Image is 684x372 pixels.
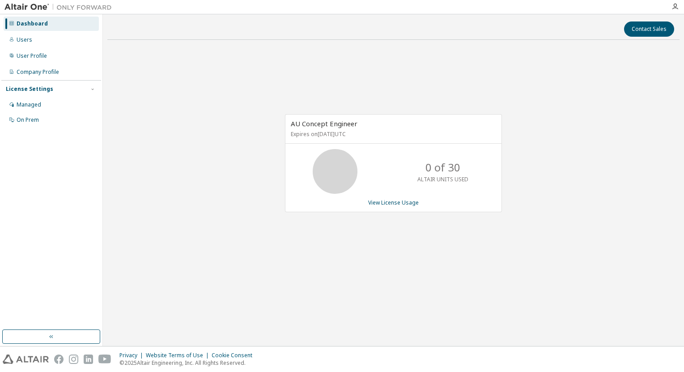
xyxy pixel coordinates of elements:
p: 0 of 30 [425,160,460,175]
div: Users [17,36,32,43]
div: User Profile [17,52,47,60]
a: View License Usage [368,199,419,206]
img: altair_logo.svg [3,355,49,364]
div: Company Profile [17,68,59,76]
img: youtube.svg [98,355,111,364]
div: License Settings [6,86,53,93]
div: Website Terms of Use [146,352,212,359]
div: Managed [17,101,41,108]
div: On Prem [17,116,39,124]
img: facebook.svg [54,355,64,364]
p: Expires on [DATE] UTC [291,130,494,138]
p: ALTAIR UNITS USED [417,175,468,183]
p: © 2025 Altair Engineering, Inc. All Rights Reserved. [119,359,258,367]
span: AU Concept Engineer [291,119,357,128]
div: Cookie Consent [212,352,258,359]
img: linkedin.svg [84,355,93,364]
div: Privacy [119,352,146,359]
img: instagram.svg [69,355,78,364]
img: Altair One [4,3,116,12]
div: Dashboard [17,20,48,27]
button: Contact Sales [624,21,674,37]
